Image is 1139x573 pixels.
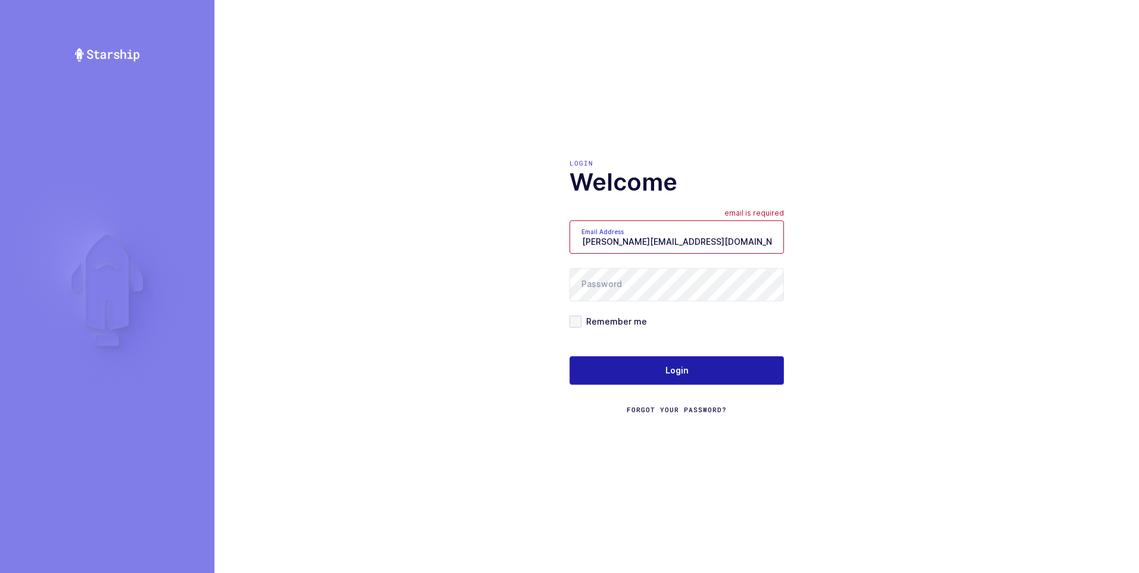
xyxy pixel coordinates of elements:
div: email is required [724,208,784,220]
button: Login [569,356,784,385]
a: Forgot Your Password? [627,405,727,415]
h1: Welcome [569,168,784,197]
span: Remember me [581,316,647,327]
img: Starship [74,48,141,62]
input: Email Address [569,220,784,254]
div: Login [569,158,784,168]
span: Login [665,365,689,376]
input: Password [569,268,784,301]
